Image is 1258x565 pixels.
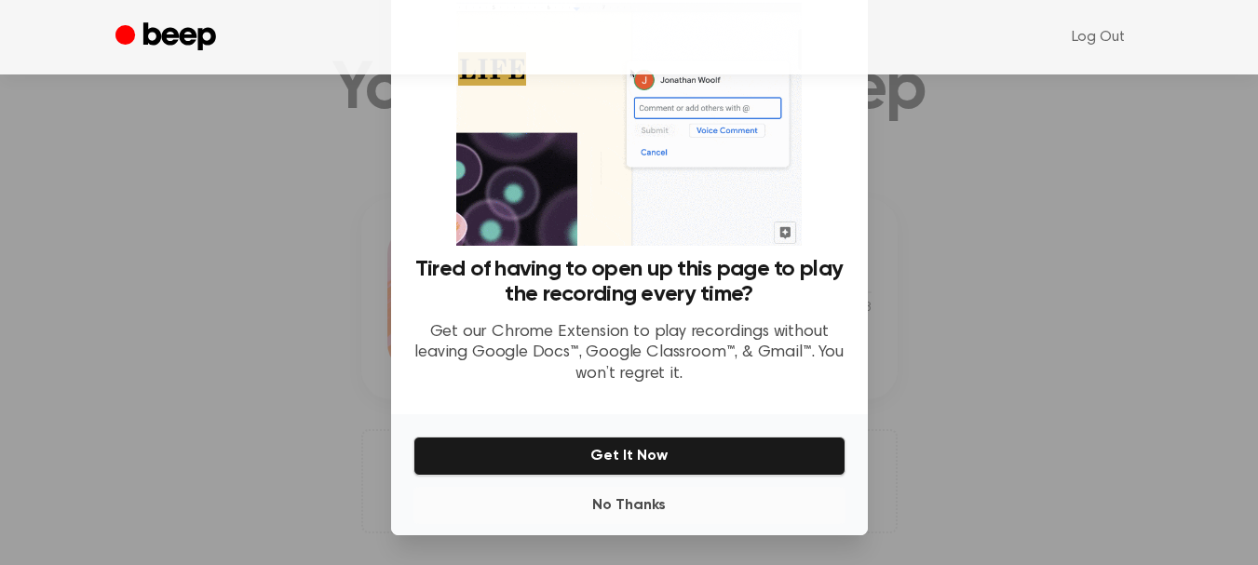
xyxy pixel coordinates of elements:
[413,257,845,307] h3: Tired of having to open up this page to play the recording every time?
[115,20,221,56] a: Beep
[413,487,845,524] button: No Thanks
[413,322,845,385] p: Get our Chrome Extension to play recordings without leaving Google Docs™, Google Classroom™, & Gm...
[1053,15,1143,60] a: Log Out
[413,437,845,476] button: Get It Now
